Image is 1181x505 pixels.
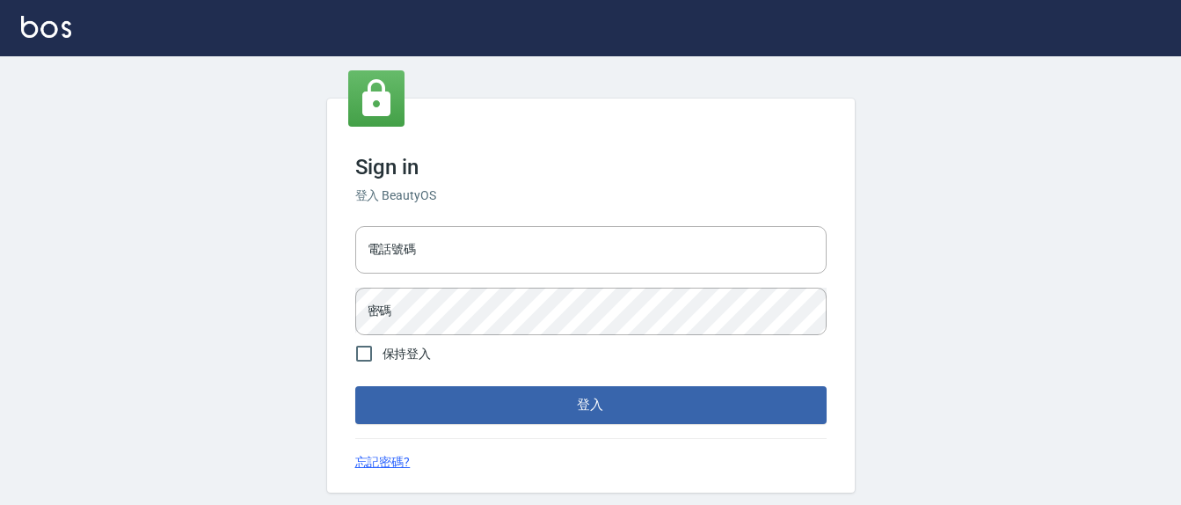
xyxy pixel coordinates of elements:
h3: Sign in [355,155,827,179]
button: 登入 [355,386,827,423]
span: 保持登入 [383,345,432,363]
h6: 登入 BeautyOS [355,187,827,205]
a: 忘記密碼? [355,453,411,472]
img: Logo [21,16,71,38]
